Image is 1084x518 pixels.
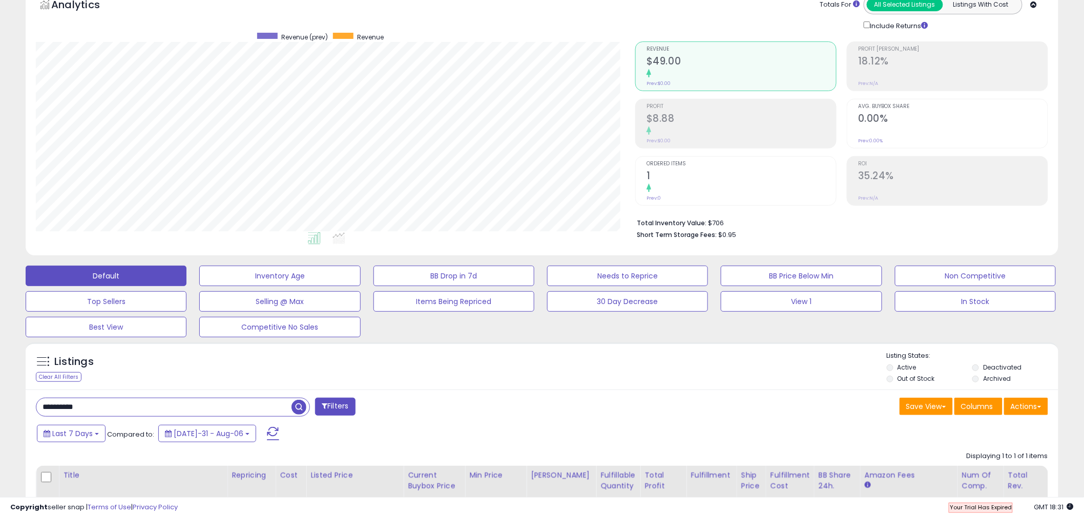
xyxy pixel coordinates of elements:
label: Deactivated [983,363,1022,372]
button: [DATE]-31 - Aug-06 [158,425,256,442]
button: View 1 [721,291,882,312]
small: Prev: $0.00 [647,80,671,87]
span: ROI [858,161,1048,167]
div: [PERSON_NAME] [531,470,592,481]
span: [DATE]-31 - Aug-06 [174,428,243,439]
button: Non Competitive [895,266,1056,286]
div: Title [63,470,223,481]
button: Best View [26,317,186,337]
div: Fulfillable Quantity [600,470,636,491]
span: Ordered Items [647,161,836,167]
div: Include Returns [856,19,941,31]
div: Repricing [232,470,271,481]
div: seller snap | | [10,503,178,512]
span: Columns [961,401,993,412]
div: Num of Comp. [962,470,999,491]
a: Privacy Policy [133,502,178,512]
div: Min Price [469,470,522,481]
small: Prev: 0 [647,195,661,201]
button: Default [26,266,186,286]
h2: 35.24% [858,170,1048,184]
button: Filters [315,398,355,416]
label: Archived [983,374,1011,383]
small: Prev: N/A [858,80,878,87]
button: 30 Day Decrease [547,291,708,312]
p: Listing States: [887,351,1058,361]
button: Top Sellers [26,291,186,312]
div: Ship Price [741,470,762,491]
div: BB Share 24h. [819,470,856,491]
small: Amazon Fees. [865,481,871,490]
span: Compared to: [107,429,154,439]
h2: 18.12% [858,55,1048,69]
li: $706 [637,216,1040,228]
b: Total Inventory Value: [637,219,706,227]
strong: Copyright [10,502,48,512]
div: Amazon Fees [865,470,953,481]
span: Avg. Buybox Share [858,104,1048,110]
small: Prev: 0.00% [858,138,883,144]
div: Total Rev. [1008,470,1046,491]
h2: 1 [647,170,836,184]
span: Revenue (prev) [281,33,328,41]
span: 2025-08-14 18:31 GMT [1034,502,1074,512]
span: Last 7 Days [52,428,93,439]
button: In Stock [895,291,1056,312]
button: Inventory Age [199,266,360,286]
label: Out of Stock [898,374,935,383]
div: Displaying 1 to 1 of 1 items [967,451,1048,461]
div: Cost [280,470,302,481]
b: Short Term Storage Fees: [637,230,717,239]
span: Profit [PERSON_NAME] [858,47,1048,52]
button: Competitive No Sales [199,317,360,337]
a: Terms of Use [88,502,131,512]
span: Revenue [647,47,836,52]
small: Prev: N/A [858,195,878,201]
div: Current Buybox Price [408,470,461,491]
small: Prev: $0.00 [647,138,671,144]
button: Last 7 Days [37,425,106,442]
button: Save View [900,398,953,415]
div: Fulfillment Cost [770,470,810,491]
label: Active [898,363,916,372]
div: Listed Price [310,470,399,481]
button: BB Drop in 7d [373,266,534,286]
button: Needs to Reprice [547,266,708,286]
h2: $49.00 [647,55,836,69]
h5: Listings [54,355,94,369]
button: Columns [954,398,1003,415]
span: $0.95 [718,230,736,240]
h2: 0.00% [858,113,1048,126]
div: Total Profit [644,470,682,491]
h2: $8.88 [647,113,836,126]
button: BB Price Below Min [721,266,882,286]
button: Items Being Repriced [373,291,534,312]
span: Profit [647,104,836,110]
div: Fulfillment [691,470,732,481]
div: Clear All Filters [36,372,81,382]
span: Your Trial Has Expired [950,503,1012,511]
span: Revenue [357,33,384,41]
button: Actions [1004,398,1048,415]
button: Selling @ Max [199,291,360,312]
